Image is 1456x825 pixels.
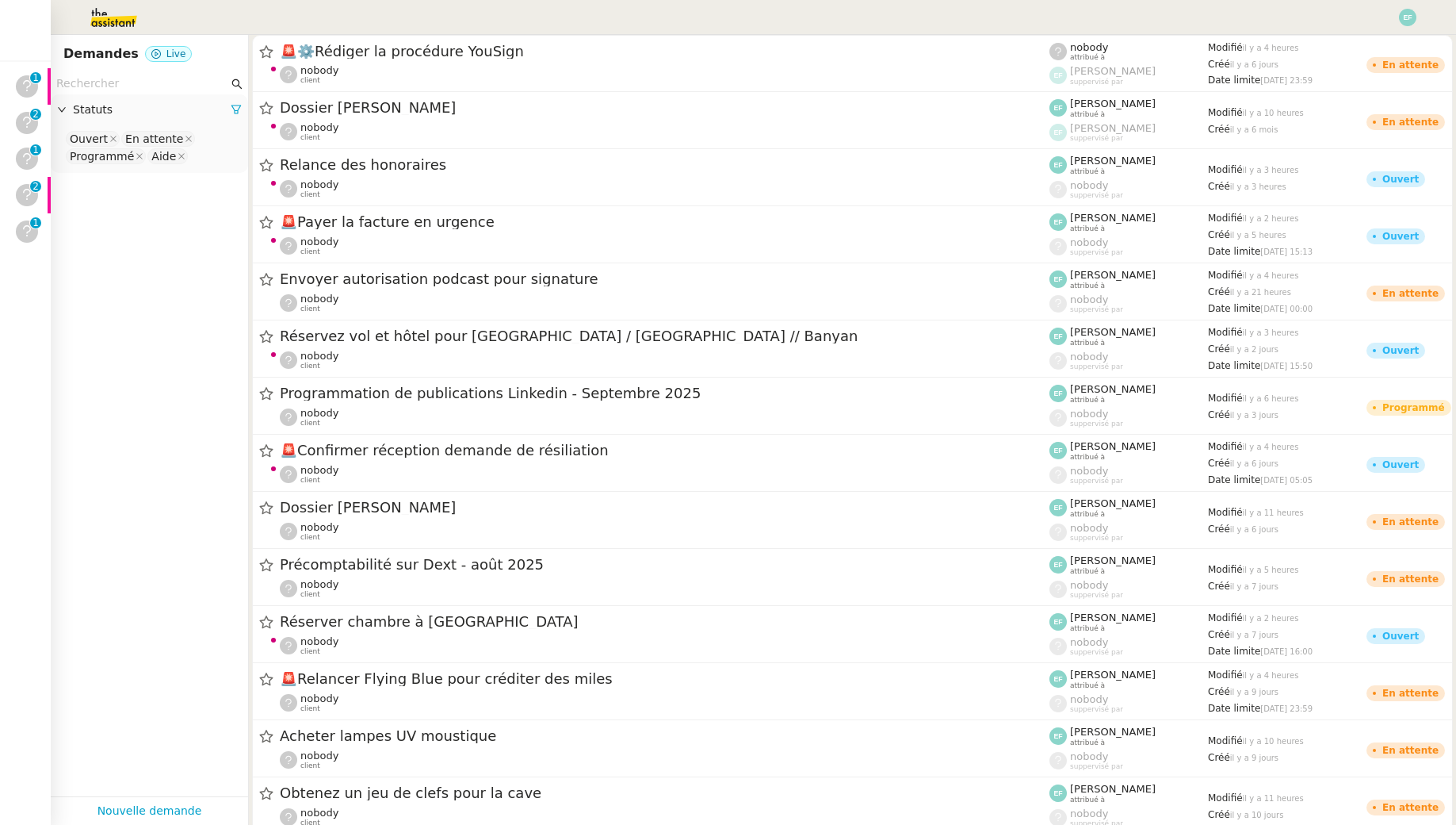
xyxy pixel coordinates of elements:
span: nobody [300,750,338,762]
app-user-label: attribué à [1049,41,1208,62]
app-user-detailed-label: client [280,750,1049,770]
span: il y a 4 heures [1243,671,1299,680]
img: svg [1049,613,1067,631]
app-user-label: attribué à [1049,669,1208,689]
span: attribué à [1070,53,1105,62]
span: suppervisé par [1070,705,1123,714]
app-user-label: attribué à [1049,554,1208,575]
span: Créé [1208,809,1230,820]
span: nobody [300,693,338,704]
div: En attente [1382,117,1439,127]
div: Programmé [70,149,134,163]
span: Créé [1208,286,1230,297]
app-user-label: suppervisé par [1049,351,1208,371]
app-user-label: suppervisé par [1049,465,1208,485]
span: suppervisé par [1070,420,1123,428]
span: ⚙️Rédiger la procédure YouSign [280,44,1049,59]
span: nobody [300,64,338,76]
span: Créé [1208,59,1230,70]
div: En attente [125,132,183,146]
span: attribué à [1070,796,1105,804]
img: svg [1049,785,1067,802]
span: suppervisé par [1070,78,1123,86]
span: Relance des honoraires [280,158,1049,172]
span: nobody [300,178,338,190]
span: Créé [1208,629,1230,640]
nz-select-item: Aide [147,148,188,164]
img: svg [1049,328,1067,345]
span: Réserver chambre à [GEOGRAPHIC_DATA] [280,615,1049,629]
div: En attente [1382,289,1439,298]
span: nobody [1070,179,1108,191]
span: il y a 10 jours [1230,811,1284,819]
app-user-detailed-label: client [280,350,1049,370]
span: suppervisé par [1070,305,1123,314]
span: Modifié [1208,213,1243,224]
span: nobody [300,521,338,533]
span: il y a 4 heures [1243,271,1299,280]
span: il y a 3 heures [1243,328,1299,337]
span: 🚨 [280,213,297,230]
span: [PERSON_NAME] [1070,612,1156,624]
span: [PERSON_NAME] [1070,98,1156,109]
span: suppervisé par [1070,248,1123,257]
span: Créé [1208,229,1230,240]
span: il y a 2 heures [1243,214,1299,223]
span: Dossier [PERSON_NAME] [280,501,1049,515]
span: Acheter lampes UV moustique [280,729,1049,743]
span: client [300,362,320,370]
app-user-label: suppervisé par [1049,579,1208,600]
span: Confirmer réception demande de résiliation [280,443,1049,458]
span: suppervisé par [1070,477,1123,485]
span: [DATE] 16:00 [1260,647,1313,656]
span: [PERSON_NAME] [1070,726,1156,738]
p: 1 [32,217,39,232]
span: client [300,476,320,485]
span: il y a 9 jours [1230,688,1278,696]
app-user-label: attribué à [1049,726,1208,746]
img: svg [1049,556,1067,574]
span: nobody [300,293,338,305]
app-user-detailed-label: client [280,293,1049,313]
span: il y a 9 jours [1230,754,1278,762]
span: client [300,190,320,199]
div: Ouvert [1382,346,1419,355]
span: nobody [300,578,338,590]
span: [DATE] 23:59 [1260,76,1313,85]
span: il y a 3 heures [1230,182,1286,191]
span: Dossier [PERSON_NAME] [280,101,1049,115]
img: svg [1049,67,1067,84]
span: nobody [300,635,338,647]
span: attribué à [1070,167,1105,176]
app-user-label: suppervisé par [1049,408,1208,428]
span: Statuts [73,101,231,119]
app-user-detailed-label: client [280,521,1049,542]
span: [PERSON_NAME] [1070,383,1156,395]
span: Modifié [1208,327,1243,338]
span: attribué à [1070,396,1105,405]
span: suppervisé par [1070,591,1123,600]
app-user-label: attribué à [1049,440,1208,461]
p: 1 [32,144,39,159]
span: il y a 6 jours [1230,459,1278,468]
span: client [300,305,320,313]
span: Modifié [1208,164,1243,175]
span: [DATE] 15:50 [1260,362,1313,370]
img: svg [1049,271,1067,288]
span: il y a 2 jours [1230,345,1278,354]
span: client [300,590,320,599]
img: svg [1049,156,1067,174]
span: Date limite [1208,703,1260,714]
nz-badge-sup: 1 [30,72,41,83]
span: [PERSON_NAME] [1070,554,1156,566]
span: Créé [1208,524,1230,535]
app-user-label: suppervisé par [1049,122,1208,143]
span: Relancer Flying Blue pour créditer des miles [280,672,1049,686]
span: Modifié [1208,393,1243,404]
span: client [300,704,320,713]
span: nobody [1070,808,1108,819]
app-user-detailed-label: client [280,578,1049,599]
div: En attente [1382,689,1439,698]
span: suppervisé par [1070,762,1123,771]
span: Date limite [1208,75,1260,86]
